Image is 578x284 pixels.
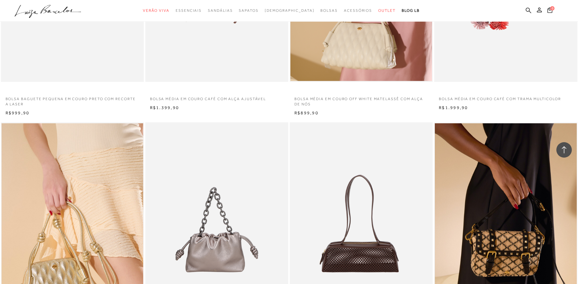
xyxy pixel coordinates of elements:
a: categoryNavScreenReaderText [239,5,258,16]
span: Bolsas [320,8,338,13]
span: R$1.399,90 [150,105,179,110]
span: R$999,90 [6,110,30,115]
a: BOLSA MÉDIA EM COURO CAFÉ COM ALÇA AJUSTÁVEL [145,93,288,102]
a: BOLSA MÉDIA EM COURO OFF WHITE MATELASSÊ COM ALÇA DE NÓS [290,93,433,107]
a: BOLSA MÉDIA EM COURO CAFÉ COM TRAMA MULTICOLOR [434,93,577,102]
span: Acessórios [344,8,372,13]
span: Verão Viva [143,8,169,13]
button: 0 [546,7,554,15]
a: noSubCategoriesText [265,5,315,16]
a: BLOG LB [402,5,420,16]
span: BLOG LB [402,8,420,13]
a: categoryNavScreenReaderText [344,5,372,16]
span: Outlet [378,8,396,13]
a: categoryNavScreenReaderText [176,5,202,16]
span: 0 [550,6,554,11]
a: categoryNavScreenReaderText [378,5,396,16]
a: BOLSA BAGUETE PEQUENA EM COURO PRETO COM RECORTE A LASER [1,93,144,107]
span: Essenciais [176,8,202,13]
span: Sapatos [239,8,258,13]
span: R$899,90 [294,110,319,115]
span: Sandálias [208,8,233,13]
a: categoryNavScreenReaderText [143,5,169,16]
a: categoryNavScreenReaderText [320,5,338,16]
span: R$1.999,90 [439,105,468,110]
a: categoryNavScreenReaderText [208,5,233,16]
span: [DEMOGRAPHIC_DATA] [265,8,315,13]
